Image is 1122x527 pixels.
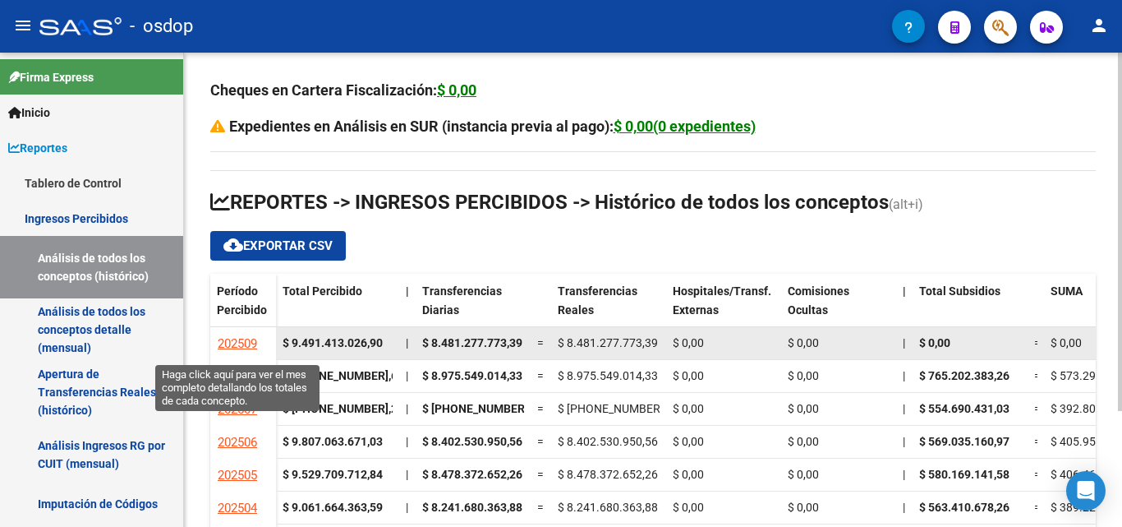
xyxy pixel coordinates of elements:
span: $ 8.478.372.652,26 [558,468,658,481]
span: $ 0,00 [788,501,819,514]
span: = [1034,501,1041,514]
strong: $ [PHONE_NUMBER],67 [283,369,404,382]
div: $ 0,00 [437,79,476,102]
span: $ 580.169.141,58 [919,468,1009,481]
span: = [537,402,544,415]
span: = [537,468,544,481]
datatable-header-cell: Comisiones Ocultas [781,274,896,343]
span: $ 0,00 [788,336,819,349]
strong: $ 9.807.063.671,03 [283,435,383,448]
span: $ 569.035.160,97 [919,435,1009,448]
span: $ 8.975.549.014,33 [422,369,522,382]
span: 202508 [218,369,257,384]
span: Transferencias Reales [558,284,637,317]
span: | [903,284,906,298]
span: $ 8.241.680.363,88 [422,501,522,514]
span: | [903,336,905,349]
datatable-header-cell: Total Subsidios [913,274,1028,343]
span: $ 0,00 [788,468,819,481]
span: = [537,369,544,382]
strong: Cheques en Cartera Fiscalización: [210,81,476,99]
span: $ 8.481.277.773,39 [558,336,658,349]
span: Total Percibido [283,284,362,298]
span: = [1034,369,1041,382]
span: - osdop [130,8,193,44]
span: $ 765.202.383,26 [919,369,1009,382]
datatable-header-cell: Hospitales/Transf. Externas [666,274,781,343]
span: | [406,435,408,448]
span: = [1034,336,1041,349]
span: Exportar CSV [223,238,333,253]
datatable-header-cell: Total Percibido [276,274,399,343]
div: Open Intercom Messenger [1066,471,1106,511]
span: | [903,369,905,382]
mat-icon: person [1089,16,1109,35]
datatable-header-cell: Transferencias Diarias [416,274,531,343]
span: $ 0,00 [673,501,704,514]
span: Reportes [8,139,67,157]
span: = [537,435,544,448]
span: | [903,501,905,514]
button: Exportar CSV [210,231,346,261]
span: $ 0,00 [1051,336,1082,349]
span: $ 8.975.549.014,33 [558,369,658,382]
span: SUMA [1051,284,1083,298]
span: $ 0,00 [673,435,704,448]
datatable-header-cell: Período Percibido [210,274,276,343]
span: | [406,369,408,382]
span: Firma Express [8,68,94,86]
datatable-header-cell: | [896,274,913,343]
span: Inicio [8,104,50,122]
span: $ 8.402.530.950,56 [422,435,522,448]
span: | [406,501,408,514]
span: = [1034,435,1041,448]
span: $ 0,00 [673,336,704,349]
strong: $ 9.491.413.026,90 [283,336,383,349]
span: Transferencias Diarias [422,284,502,317]
span: $ 8.478.372.652,26 [422,468,522,481]
span: Total Subsidios [919,284,1000,298]
span: $ [PHONE_NUMBER],42 [422,402,544,415]
span: $ 0,00 [919,336,950,349]
mat-icon: menu [13,16,33,35]
span: $ 554.690.431,03 [919,402,1009,415]
span: $ 8.402.530.950,56 [558,435,658,448]
span: 202504 [218,501,257,515]
span: $ 0,00 [788,402,819,415]
strong: $ 9.061.664.363,59 [283,501,383,514]
span: = [1034,402,1041,415]
span: $ 563.410.678,26 [919,501,1009,514]
span: $ 8.241.680.363,88 [558,501,658,514]
span: $ 8.481.277.773,39 [422,336,522,349]
span: = [1034,468,1041,481]
span: (alt+i) [889,196,923,212]
mat-icon: cloud_download [223,235,243,255]
div: $ 0,00(0 expedientes) [614,115,756,138]
span: 202507 [218,402,257,417]
span: = [537,501,544,514]
span: REPORTES -> INGRESOS PERCIBIDOS -> Histórico de todos los conceptos [210,191,889,214]
strong: Expedientes en Análisis en SUR (instancia previa al pago): [229,118,756,135]
strong: $ 9.529.709.712,84 [283,468,383,481]
span: Hospitales/Transf. Externas [673,284,771,317]
span: = [537,336,544,349]
span: 202505 [218,468,257,483]
span: | [406,284,409,298]
span: 202509 [218,336,257,351]
span: | [406,402,408,415]
span: $ 0,00 [673,369,704,382]
datatable-header-cell: Transferencias Reales [551,274,666,343]
span: $ [PHONE_NUMBER],42 [558,402,679,415]
span: $ 0,00 [788,369,819,382]
span: | [406,336,408,349]
span: | [406,468,408,481]
datatable-header-cell: | [399,274,416,343]
span: $ 0,00 [673,402,704,415]
span: 202506 [218,435,257,450]
span: $ 0,00 [788,435,819,448]
strong: $ [PHONE_NUMBER],22 [283,402,404,415]
span: | [903,468,905,481]
span: | [903,435,905,448]
span: Período Percibido [217,284,267,317]
span: Comisiones Ocultas [788,284,849,317]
